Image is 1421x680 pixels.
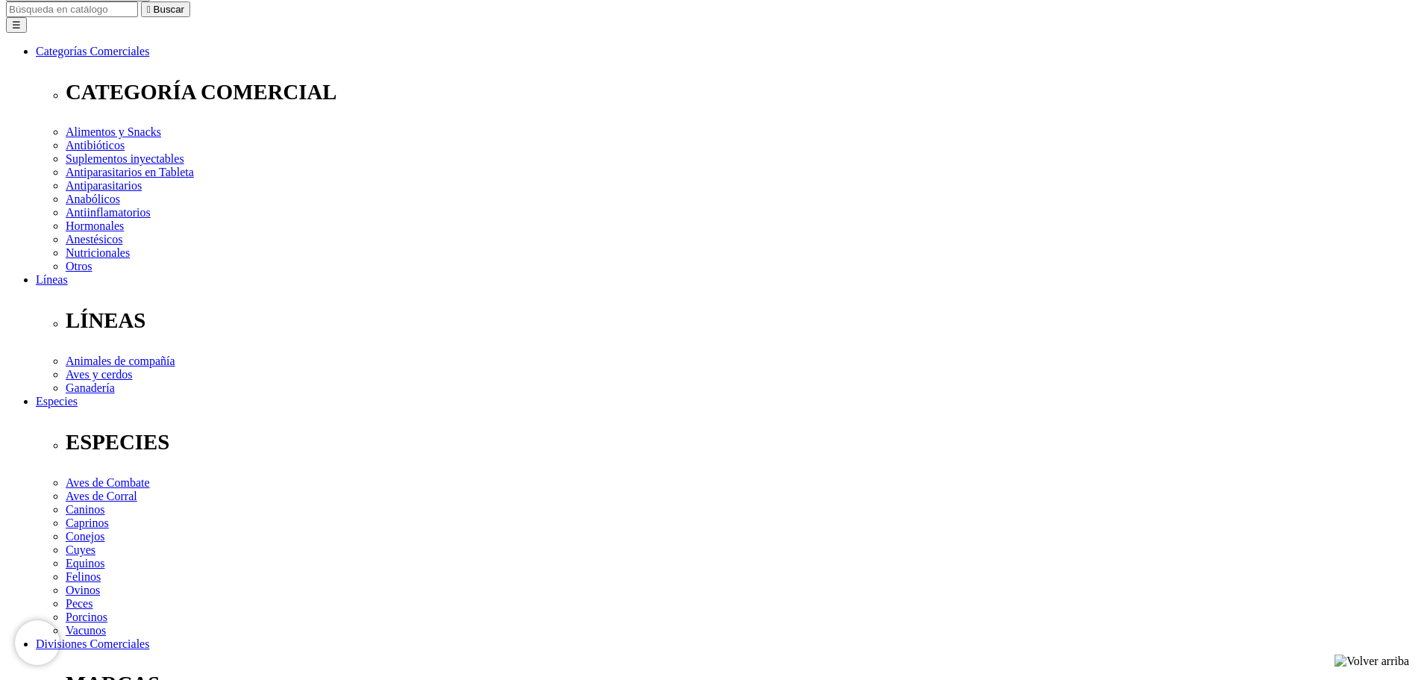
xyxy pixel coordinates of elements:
p: LÍNEAS [66,308,1415,333]
a: Conejos [66,530,104,543]
a: Porcinos [66,611,107,623]
a: Categorías Comerciales [36,45,149,57]
input: Buscar [6,1,138,17]
a: Vacunos [66,624,106,637]
a: Especies [36,395,78,408]
a: Alimentos y Snacks [66,125,161,138]
a: Antiparasitarios en Tableta [66,166,194,178]
a: Cuyes [66,543,95,556]
a: Nutricionales [66,246,130,259]
iframe: Brevo live chat [15,620,60,665]
a: Antibióticos [66,139,125,152]
a: Hormonales [66,219,124,232]
a: Aves de Combate [66,476,150,489]
a: Equinos [66,557,104,570]
a: Otros [66,260,92,272]
a: Aves de Corral [66,490,137,502]
a: Anestésicos [66,233,122,246]
a: Caprinos [66,517,109,529]
a: Animales de compañía [66,355,175,367]
a: Peces [66,597,92,610]
a: Divisiones Comerciales [36,637,149,650]
button:  Buscar [141,1,190,17]
a: Felinos [66,570,101,583]
a: Líneas [36,273,68,286]
a: Caninos [66,503,104,516]
p: CATEGORÍA COMERCIAL [66,80,1415,105]
i:  [147,4,151,15]
a: Antiparasitarios [66,179,142,192]
button: ☰ [6,17,27,33]
a: Antiinflamatorios [66,206,151,219]
a: Ovinos [66,584,100,596]
img: Volver arriba [1334,655,1409,668]
a: Ganadería [66,381,115,394]
a: Suplementos inyectables [66,152,184,165]
a: Aves y cerdos [66,368,132,381]
a: Anabólicos [66,193,120,205]
span: Buscar [154,4,184,15]
p: ESPECIES [66,430,1415,455]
